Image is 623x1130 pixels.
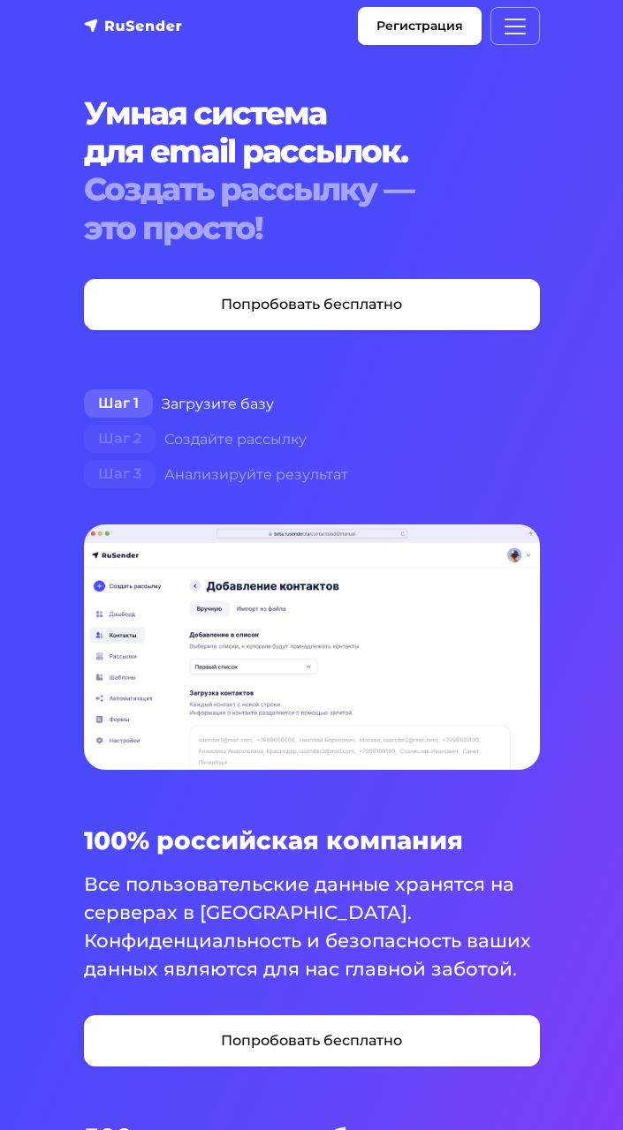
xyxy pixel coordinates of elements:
button: Меню [490,7,540,45]
div: Создать рассылку — это просто! [84,170,540,246]
a: Попробовать бесплатно [84,1015,540,1066]
div: Загрузите базу [84,387,540,422]
div: Анализируйте результат [84,457,540,493]
img: RuSender [84,17,183,34]
span: Шаг 1 [84,389,153,418]
div: Создайте рассылку [84,422,540,457]
span: Шаг 2 [84,425,156,453]
a: Регистрация [358,7,482,45]
span: Шаг 3 [84,460,156,488]
p: Все пользовательские данные хранятся на серверах в [GEOGRAPHIC_DATA]. Конфиденциальность и безопа... [84,870,540,983]
img: hero-01-min.png [84,524,540,771]
h1: Умная система для email рассылок. [84,94,540,247]
a: Попробовать бесплатно [84,279,540,330]
h3: 100% российская компания [84,826,540,856]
